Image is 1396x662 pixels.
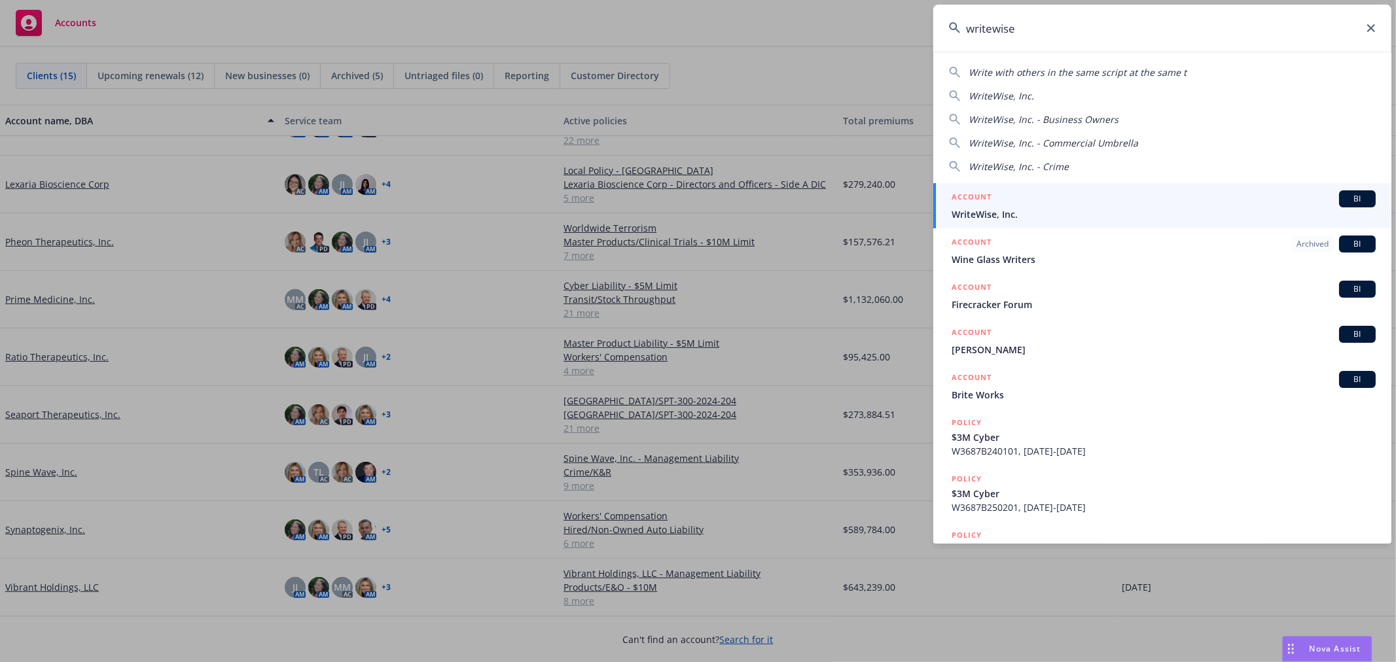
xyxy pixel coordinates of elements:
span: W3687B240101, [DATE]-[DATE] [952,444,1376,458]
a: ACCOUNTBIWriteWise, Inc. [933,183,1391,228]
h5: ACCOUNT [952,235,992,251]
span: WriteWise, Inc. [969,90,1034,102]
span: WriteWise, Inc. - Commercial Umbrella [969,137,1138,149]
span: Excess Professional Liability $3M xs $2M [952,543,1376,557]
a: POLICY$3M CyberW3687B250201, [DATE]-[DATE] [933,465,1391,521]
h5: POLICY [952,529,982,542]
span: $3M Cyber [952,430,1376,444]
input: Search... [933,5,1391,52]
h5: ACCOUNT [952,190,992,206]
h5: POLICY [952,416,982,429]
span: W3687B250201, [DATE]-[DATE] [952,500,1376,514]
a: ACCOUNTBIBrite Works [933,364,1391,409]
span: Wine Glass Writers [952,253,1376,266]
span: WriteWise, Inc. - Business Owners [969,113,1119,126]
span: [PERSON_NAME] [952,343,1376,357]
button: Nova Assist [1282,636,1372,662]
span: BI [1344,374,1370,385]
a: ACCOUNTBIFirecracker Forum [933,273,1391,319]
div: Drag to move [1283,636,1299,661]
h5: ACCOUNT [952,326,992,341]
span: BI [1344,328,1370,340]
span: Firecracker Forum [952,298,1376,311]
span: WriteWise, Inc. [952,207,1376,221]
span: Write with others in the same script at the same t [969,66,1187,78]
span: Nova Assist [1310,643,1361,654]
span: Brite Works [952,388,1376,402]
span: WriteWise, Inc. - Crime [969,160,1069,173]
a: POLICYExcess Professional Liability $3M xs $2M [933,521,1391,578]
a: ACCOUNTBI[PERSON_NAME] [933,319,1391,364]
span: $3M Cyber [952,487,1376,500]
a: ACCOUNTArchivedBIWine Glass Writers [933,228,1391,273]
h5: ACCOUNT [952,281,992,296]
span: Archived [1297,238,1329,250]
span: BI [1344,193,1370,205]
a: POLICY$3M CyberW3687B240101, [DATE]-[DATE] [933,409,1391,465]
h5: POLICY [952,472,982,485]
h5: ACCOUNT [952,371,992,387]
span: BI [1344,283,1370,295]
span: BI [1344,238,1370,250]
